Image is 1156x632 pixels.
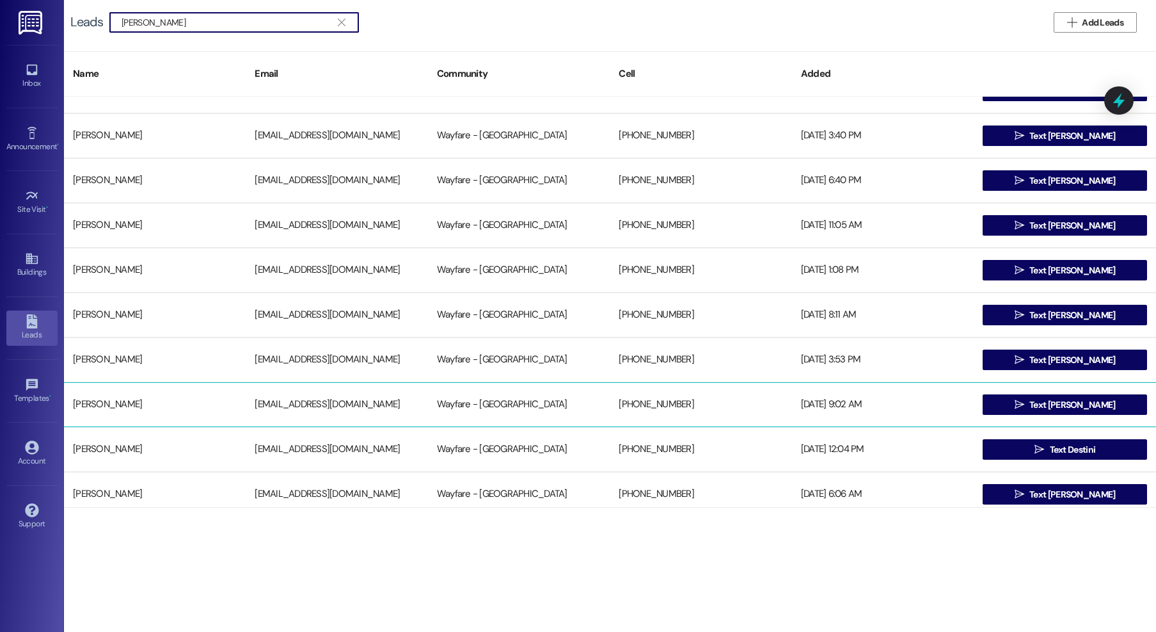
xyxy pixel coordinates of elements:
[1015,220,1024,231] i: 
[246,58,427,90] div: Email
[1029,353,1115,367] span: Text [PERSON_NAME]
[983,126,1146,146] button: Text [PERSON_NAME]
[246,392,427,417] div: [EMAIL_ADDRESS][DOMAIN_NAME]
[57,140,59,149] span: •
[1029,219,1115,232] span: Text [PERSON_NAME]
[64,257,246,283] div: [PERSON_NAME]
[983,260,1146,280] button: Text [PERSON_NAME]
[428,392,610,417] div: Wayfare - [GEOGRAPHIC_DATA]
[1029,398,1115,412] span: Text [PERSON_NAME]
[792,168,974,193] div: [DATE] 6:40 PM
[428,123,610,149] div: Wayfare - [GEOGRAPHIC_DATA]
[428,257,610,283] div: Wayfare - [GEOGRAPHIC_DATA]
[428,437,610,462] div: Wayfare - [GEOGRAPHIC_DATA]
[428,482,610,507] div: Wayfare - [GEOGRAPHIC_DATA]
[1029,129,1115,143] span: Text [PERSON_NAME]
[1029,309,1115,322] span: Text [PERSON_NAME]
[428,213,610,238] div: Wayfare - [GEOGRAPHIC_DATA]
[64,123,246,149] div: [PERSON_NAME]
[610,302,791,328] div: [PHONE_NUMBER]
[64,213,246,238] div: [PERSON_NAME]
[1054,12,1137,33] button: Add Leads
[338,17,345,28] i: 
[19,11,45,35] img: ResiDesk Logo
[1015,131,1024,141] i: 
[246,123,427,149] div: [EMAIL_ADDRESS][DOMAIN_NAME]
[6,499,58,534] a: Support
[428,302,610,328] div: Wayfare - [GEOGRAPHIC_DATA]
[1034,444,1044,455] i: 
[983,170,1146,191] button: Text [PERSON_NAME]
[246,257,427,283] div: [EMAIL_ADDRESS][DOMAIN_NAME]
[792,213,974,238] div: [DATE] 11:05 AM
[6,185,58,220] a: Site Visit •
[1015,265,1024,275] i: 
[983,305,1146,325] button: Text [PERSON_NAME]
[6,311,58,345] a: Leads
[64,168,246,193] div: [PERSON_NAME]
[64,437,246,462] div: [PERSON_NAME]
[1029,264,1115,277] span: Text [PERSON_NAME]
[610,257,791,283] div: [PHONE_NUMBER]
[610,392,791,417] div: [PHONE_NUMBER]
[46,203,48,212] span: •
[428,58,610,90] div: Community
[1015,175,1024,186] i: 
[246,168,427,193] div: [EMAIL_ADDRESS][DOMAIN_NAME]
[49,392,51,401] span: •
[610,168,791,193] div: [PHONE_NUMBER]
[983,439,1146,460] button: Text Destini
[246,437,427,462] div: [EMAIL_ADDRESS][DOMAIN_NAME]
[64,58,246,90] div: Name
[1029,488,1115,501] span: Text [PERSON_NAME]
[792,257,974,283] div: [DATE] 1:08 PM
[1015,355,1024,365] i: 
[983,215,1146,236] button: Text [PERSON_NAME]
[983,394,1146,415] button: Text [PERSON_NAME]
[983,484,1146,505] button: Text [PERSON_NAME]
[64,302,246,328] div: [PERSON_NAME]
[1015,489,1024,499] i: 
[70,15,103,29] div: Leads
[6,437,58,471] a: Account
[64,392,246,417] div: [PERSON_NAME]
[246,302,427,328] div: [EMAIL_ADDRESS][DOMAIN_NAME]
[983,350,1146,370] button: Text [PERSON_NAME]
[610,123,791,149] div: [PHONE_NUMBER]
[792,123,974,149] div: [DATE] 3:40 PM
[6,374,58,409] a: Templates •
[246,213,427,238] div: [EMAIL_ADDRESS][DOMAIN_NAME]
[792,482,974,507] div: [DATE] 6:06 AM
[1015,310,1024,320] i: 
[610,482,791,507] div: [PHONE_NUMBER]
[792,302,974,328] div: [DATE] 8:11 AM
[610,58,791,90] div: Cell
[792,58,974,90] div: Added
[1067,17,1077,28] i: 
[1029,174,1115,188] span: Text [PERSON_NAME]
[246,347,427,373] div: [EMAIL_ADDRESS][DOMAIN_NAME]
[428,168,610,193] div: Wayfare - [GEOGRAPHIC_DATA]
[1082,16,1123,29] span: Add Leads
[1015,400,1024,410] i: 
[1050,443,1096,457] span: Text Destini
[331,13,352,32] button: Clear text
[792,347,974,373] div: [DATE] 3:53 PM
[610,347,791,373] div: [PHONE_NUMBER]
[428,347,610,373] div: Wayfare - [GEOGRAPHIC_DATA]
[64,347,246,373] div: [PERSON_NAME]
[610,437,791,462] div: [PHONE_NUMBER]
[64,482,246,507] div: [PERSON_NAME]
[246,482,427,507] div: [EMAIL_ADDRESS][DOMAIN_NAME]
[792,437,974,462] div: [DATE] 12:04 PM
[6,248,58,282] a: Buildings
[122,13,331,31] input: Search name/email/community (quotes for exact match e.g. "John Smith")
[610,213,791,238] div: [PHONE_NUMBER]
[792,392,974,417] div: [DATE] 9:02 AM
[6,59,58,93] a: Inbox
